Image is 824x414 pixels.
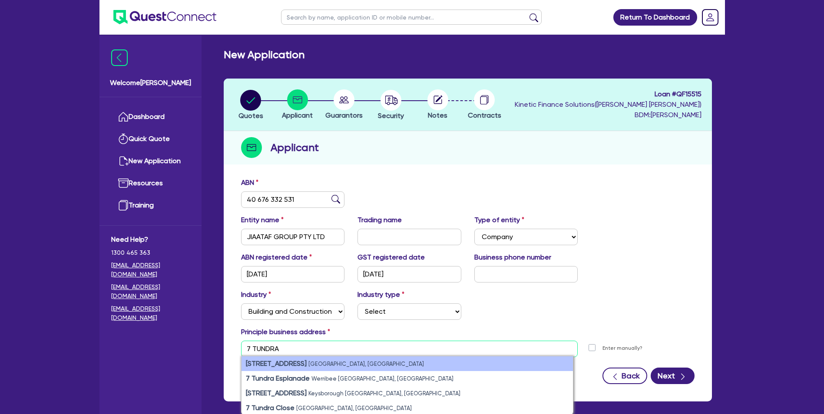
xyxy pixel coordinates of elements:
h2: Applicant [271,140,319,155]
label: Enter manually? [602,344,642,352]
h2: New Application [224,49,304,61]
span: Kinetic Finance Solutions ( [PERSON_NAME] [PERSON_NAME] ) [515,100,702,108]
label: Trading name [357,215,402,225]
span: Loan # QF15515 [515,89,702,99]
span: Notes [428,111,447,119]
strong: [STREET_ADDRESS] [246,389,307,397]
span: Need Help? [111,234,190,245]
span: Contracts [468,111,501,119]
input: DD / MM / YYYY [357,266,461,283]
button: Security [377,89,404,122]
small: Keysborough [GEOGRAPHIC_DATA], [GEOGRAPHIC_DATA] [308,390,460,397]
img: abn-lookup icon [331,195,340,204]
img: step-icon [241,137,262,158]
a: Training [111,194,190,217]
a: Resources [111,172,190,194]
label: Industry [241,289,271,300]
button: Quotes [238,89,264,122]
a: Dropdown toggle [699,6,721,29]
label: Type of entity [474,215,524,225]
span: BDM: [PERSON_NAME] [515,110,702,120]
img: quest-connect-logo-blue [113,10,216,24]
a: [EMAIL_ADDRESS][DOMAIN_NAME] [111,261,190,279]
img: resources [118,178,129,188]
a: Dashboard [111,106,190,128]
span: Welcome [PERSON_NAME] [110,78,191,88]
a: [EMAIL_ADDRESS][DOMAIN_NAME] [111,283,190,301]
label: Business phone number [474,252,551,263]
input: DD / MM / YYYY [241,266,345,283]
button: Back [602,368,647,384]
label: ABN [241,177,258,188]
label: ABN registered date [241,252,312,263]
input: Search by name, application ID or mobile number... [281,10,542,25]
img: quick-quote [118,134,129,144]
small: [GEOGRAPHIC_DATA], [GEOGRAPHIC_DATA] [308,361,424,367]
a: Quick Quote [111,128,190,150]
label: Principle business address [241,327,330,337]
strong: 7 Tundra Esplanade [246,374,310,382]
strong: [STREET_ADDRESS] [246,359,307,368]
span: 1300 465 363 [111,248,190,257]
label: Entity name [241,215,284,225]
strong: 7 Tundra Close [246,404,295,412]
img: new-application [118,156,129,166]
span: Quotes [238,112,263,120]
span: Guarantors [325,111,363,119]
small: [GEOGRAPHIC_DATA], [GEOGRAPHIC_DATA] [296,405,412,411]
a: New Application [111,150,190,172]
label: GST registered date [357,252,425,263]
img: training [118,200,129,210]
a: Return To Dashboard [613,9,697,26]
span: Applicant [282,111,313,119]
span: Security [378,112,404,120]
small: Werribee [GEOGRAPHIC_DATA], [GEOGRAPHIC_DATA] [311,375,453,382]
button: Next [651,368,695,384]
img: icon-menu-close [111,49,128,66]
label: Industry type [357,289,404,300]
a: [EMAIL_ADDRESS][DOMAIN_NAME] [111,304,190,322]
